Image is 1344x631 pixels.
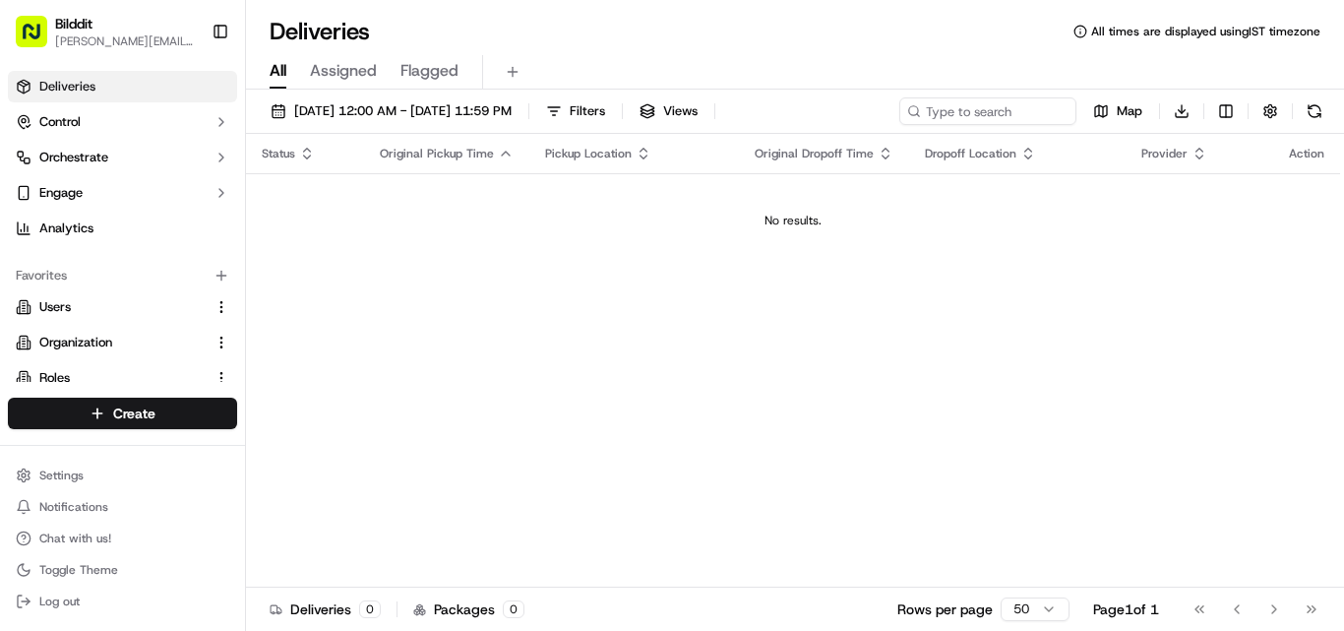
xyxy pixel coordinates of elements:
[8,291,237,323] button: Users
[39,499,108,515] span: Notifications
[1141,146,1188,161] span: Provider
[380,146,494,161] span: Original Pickup Time
[359,600,381,618] div: 0
[55,14,92,33] button: Bilddit
[8,588,237,615] button: Log out
[16,369,206,387] a: Roles
[39,78,95,95] span: Deliveries
[8,493,237,521] button: Notifications
[897,599,993,619] p: Rows per page
[400,59,458,83] span: Flagged
[39,220,93,237] span: Analytics
[8,213,237,244] a: Analytics
[270,599,381,619] div: Deliveries
[39,531,111,546] span: Chat with us!
[262,146,295,161] span: Status
[113,404,155,423] span: Create
[8,8,204,55] button: Bilddit[PERSON_NAME][EMAIL_ADDRESS][DOMAIN_NAME]
[39,184,83,202] span: Engage
[413,599,524,619] div: Packages
[1091,24,1320,39] span: All times are displayed using IST timezone
[8,556,237,584] button: Toggle Theme
[16,298,206,316] a: Users
[8,260,237,291] div: Favorites
[8,106,237,138] button: Control
[899,97,1076,125] input: Type to search
[55,33,196,49] button: [PERSON_NAME][EMAIL_ADDRESS][DOMAIN_NAME]
[270,16,370,47] h1: Deliveries
[537,97,614,125] button: Filters
[925,146,1016,161] span: Dropoff Location
[8,327,237,358] button: Organization
[8,142,237,173] button: Orchestrate
[39,149,108,166] span: Orchestrate
[1117,102,1142,120] span: Map
[631,97,706,125] button: Views
[39,298,71,316] span: Users
[310,59,377,83] span: Assigned
[39,468,84,483] span: Settings
[39,594,80,609] span: Log out
[39,369,70,387] span: Roles
[503,600,524,618] div: 0
[8,177,237,209] button: Engage
[1301,97,1328,125] button: Refresh
[1084,97,1151,125] button: Map
[294,102,512,120] span: [DATE] 12:00 AM - [DATE] 11:59 PM
[16,334,206,351] a: Organization
[270,59,286,83] span: All
[39,562,118,578] span: Toggle Theme
[8,362,237,394] button: Roles
[1289,146,1324,161] div: Action
[254,213,1332,228] div: No results.
[8,71,237,102] a: Deliveries
[755,146,874,161] span: Original Dropoff Time
[8,398,237,429] button: Create
[8,525,237,552] button: Chat with us!
[39,334,112,351] span: Organization
[39,113,81,131] span: Control
[262,97,520,125] button: [DATE] 12:00 AM - [DATE] 11:59 PM
[663,102,698,120] span: Views
[8,462,237,489] button: Settings
[545,146,632,161] span: Pickup Location
[1093,599,1159,619] div: Page 1 of 1
[570,102,605,120] span: Filters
